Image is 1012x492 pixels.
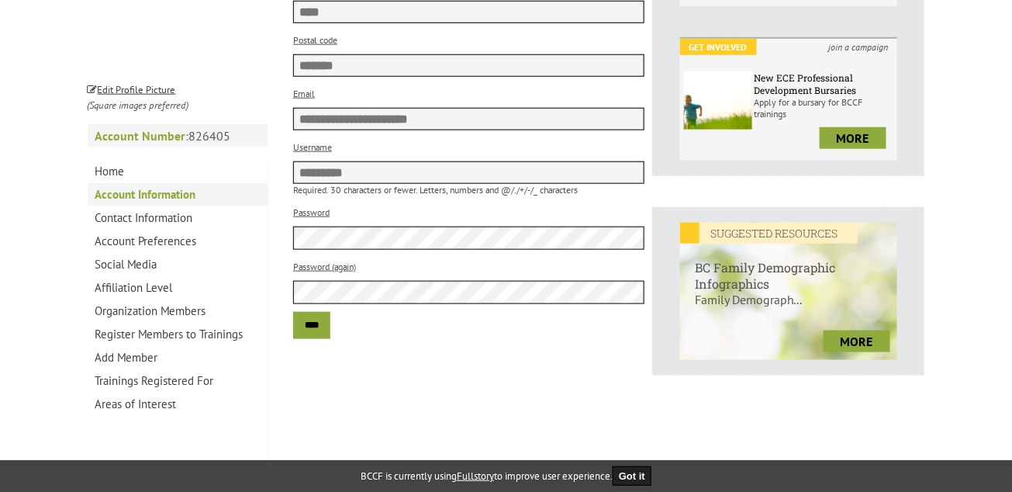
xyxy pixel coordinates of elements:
[680,292,898,323] p: Family Demograph...
[88,230,268,253] a: Account Preferences
[680,39,757,55] em: Get Involved
[88,83,176,96] small: Edit Profile Picture
[88,124,268,147] p: 826405
[680,244,898,292] h6: BC Family Demographic Infographics
[88,81,176,96] a: Edit Profile Picture
[820,127,886,149] a: more
[88,369,268,393] a: Trainings Registered For
[824,331,890,352] a: more
[88,346,268,369] a: Add Member
[88,160,268,183] a: Home
[88,183,268,206] a: Account Information
[754,96,893,120] p: Apply for a bursary for BCCF trainings
[88,206,268,230] a: Contact Information
[293,184,644,196] p: Required. 30 characters or fewer. Letters, numbers and @/./+/-/_ characters
[293,261,356,272] label: Password (again)
[88,276,268,300] a: Affiliation Level
[95,128,189,144] strong: Account Number:
[680,223,858,244] em: SUGGESTED RESOURCES
[88,99,189,112] i: (Square images preferred)
[88,300,268,323] a: Organization Members
[754,71,893,96] h6: New ECE Professional Development Bursaries
[88,393,268,416] a: Areas of Interest
[819,39,897,55] i: join a campaign
[457,469,494,483] a: Fullstory
[293,206,330,218] label: Password
[613,466,651,486] button: Got it
[88,253,268,276] a: Social Media
[293,88,315,99] label: Email
[293,34,337,46] label: Postal code
[293,141,332,153] label: Username
[88,323,268,346] a: Register Members to Trainings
